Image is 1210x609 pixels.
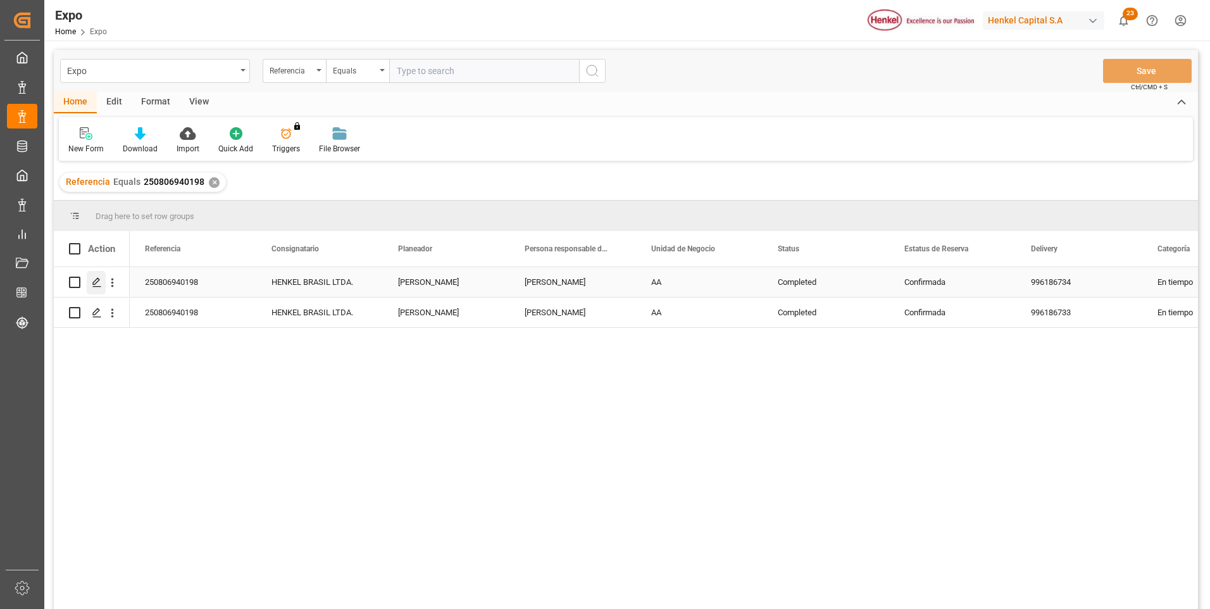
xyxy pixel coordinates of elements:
[1016,267,1142,297] div: 996186734
[1103,59,1192,83] button: Save
[525,244,609,253] span: Persona responsable de seguimiento
[54,298,130,328] div: Press SPACE to select this row.
[97,92,132,113] div: Edit
[389,59,579,83] input: Type to search
[651,244,715,253] span: Unidad de Negocio
[1157,244,1190,253] span: Categoría
[270,62,313,77] div: Referencia
[60,59,250,83] button: open menu
[1031,244,1057,253] span: Delivery
[55,6,107,25] div: Expo
[113,177,140,187] span: Equals
[55,27,76,36] a: Home
[1131,82,1168,92] span: Ctrl/CMD + S
[1138,6,1166,35] button: Help Center
[132,92,180,113] div: Format
[983,8,1109,32] button: Henkel Capital S.A
[983,11,1104,30] div: Henkel Capital S.A
[130,267,256,297] div: 250806940198
[88,243,115,254] div: Action
[1123,8,1138,20] span: 23
[66,177,110,187] span: Referencia
[333,62,376,77] div: Equals
[904,268,1001,297] div: Confirmada
[68,143,104,154] div: New Form
[763,267,889,297] div: Completed
[256,298,383,327] div: HENKEL BRASIL LTDA.
[96,211,194,221] span: Drag here to set row groups
[509,298,636,327] div: [PERSON_NAME]
[263,59,326,83] button: open menu
[271,244,319,253] span: Consignatario
[383,298,509,327] div: [PERSON_NAME]
[54,92,97,113] div: Home
[579,59,606,83] button: search button
[177,143,199,154] div: Import
[904,244,968,253] span: Estatus de Reserva
[123,143,158,154] div: Download
[778,244,799,253] span: Status
[145,244,180,253] span: Referencia
[1016,298,1142,327] div: 996186733
[130,298,256,327] div: 250806940198
[904,298,1001,327] div: Confirmada
[383,267,509,297] div: [PERSON_NAME]
[67,62,236,78] div: Expo
[319,143,360,154] div: File Browser
[218,143,253,154] div: Quick Add
[144,177,204,187] span: 250806940198
[256,267,383,297] div: HENKEL BRASIL LTDA.
[326,59,389,83] button: open menu
[180,92,218,113] div: View
[209,177,220,188] div: ✕
[868,9,974,32] img: Henkel%20logo.jpg_1689854090.jpg
[54,267,130,298] div: Press SPACE to select this row.
[398,244,432,253] span: Planeador
[509,267,636,297] div: [PERSON_NAME]
[636,267,763,297] div: AA
[636,298,763,327] div: AA
[1109,6,1138,35] button: show 23 new notifications
[763,298,889,327] div: Completed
